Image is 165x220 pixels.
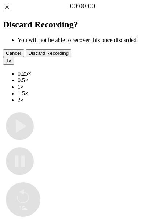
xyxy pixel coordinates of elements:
span: 1 [6,58,8,64]
button: 1× [3,57,14,65]
li: 0.5× [18,77,162,84]
li: 2× [18,97,162,103]
li: You will not be able to recover this once discarded. [18,37,162,43]
button: Cancel [3,49,24,57]
li: 1.5× [18,90,162,97]
li: 1× [18,84,162,90]
h2: Discard Recording? [3,20,162,30]
button: Discard Recording [26,49,72,57]
li: 0.25× [18,71,162,77]
a: 00:00:00 [70,2,95,10]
